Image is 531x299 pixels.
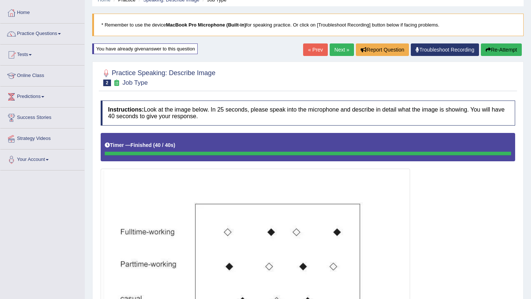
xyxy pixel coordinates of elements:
span: 2 [103,80,111,86]
a: Next » [330,43,354,56]
a: Your Account [0,149,84,168]
button: Re-Attempt [481,43,522,56]
a: Online Class [0,66,84,84]
a: Predictions [0,87,84,105]
blockquote: * Remember to use the device for speaking practice. Or click on [Troubleshoot Recording] button b... [92,14,524,36]
a: Troubleshoot Recording [411,43,479,56]
b: Instructions: [108,106,144,113]
button: Report Question [356,43,409,56]
b: 40 / 40s [155,142,174,148]
a: Tests [0,45,84,63]
a: Home [0,3,84,21]
b: ) [174,142,176,148]
h5: Timer — [105,143,175,148]
b: Finished [131,142,152,148]
div: You have already given answer to this question [92,43,198,54]
b: MacBook Pro Microphone (Built-in) [166,22,246,28]
a: « Prev [303,43,327,56]
a: Success Stories [0,108,84,126]
h2: Practice Speaking: Describe Image [101,68,215,86]
a: Strategy Videos [0,129,84,147]
small: Job Type [122,79,148,86]
a: Practice Questions [0,24,84,42]
small: Exam occurring question [113,80,121,87]
b: ( [153,142,155,148]
h4: Look at the image below. In 25 seconds, please speak into the microphone and describe in detail w... [101,101,515,125]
